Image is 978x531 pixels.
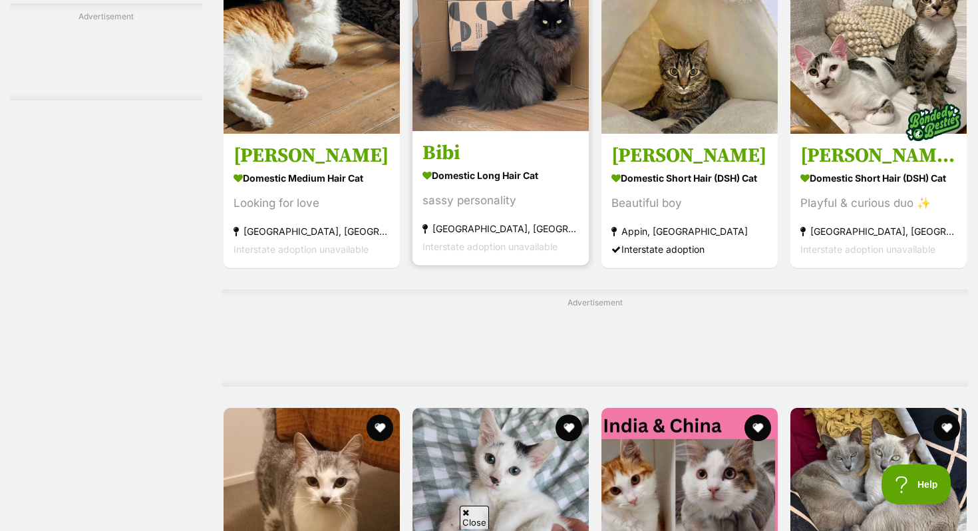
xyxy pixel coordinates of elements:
[900,89,967,156] img: bonded besties
[222,289,968,387] div: Advertisement
[460,506,489,529] span: Close
[422,241,558,252] span: Interstate adoption unavailable
[611,143,768,168] h3: [PERSON_NAME]
[933,415,960,441] button: favourite
[800,168,957,188] strong: Domestic Short Hair (DSH) Cat
[611,194,768,212] div: Beautiful boy
[601,133,778,268] a: [PERSON_NAME] Domestic Short Hair (DSH) Cat Beautiful boy Appin, [GEOGRAPHIC_DATA] Interstate ado...
[367,415,393,441] button: favourite
[556,415,582,441] button: favourite
[790,133,967,268] a: [PERSON_NAME] & Salmon Domestic Short Hair (DSH) Cat Playful & curious duo ✨ [GEOGRAPHIC_DATA], [...
[234,194,390,212] div: Looking for love
[800,194,957,212] div: Playful & curious duo ✨
[611,240,768,258] div: Interstate adoption
[234,222,390,240] strong: [GEOGRAPHIC_DATA], [GEOGRAPHIC_DATA]
[224,133,400,268] a: [PERSON_NAME] Domestic Medium Hair Cat Looking for love [GEOGRAPHIC_DATA], [GEOGRAPHIC_DATA] Inte...
[800,222,957,240] strong: [GEOGRAPHIC_DATA], [GEOGRAPHIC_DATA]
[422,166,579,185] strong: Domestic Long Hair Cat
[234,143,390,168] h3: [PERSON_NAME]
[234,244,369,255] span: Interstate adoption unavailable
[412,130,589,265] a: Bibi Domestic Long Hair Cat sassy personality [GEOGRAPHIC_DATA], [GEOGRAPHIC_DATA] Interstate ado...
[234,168,390,188] strong: Domestic Medium Hair Cat
[800,143,957,168] h3: [PERSON_NAME] & Salmon
[611,168,768,188] strong: Domestic Short Hair (DSH) Cat
[744,415,771,441] button: favourite
[611,222,768,240] strong: Appin, [GEOGRAPHIC_DATA]
[882,464,951,504] iframe: Help Scout Beacon - Open
[422,220,579,238] strong: [GEOGRAPHIC_DATA], [GEOGRAPHIC_DATA]
[422,192,579,210] div: sassy personality
[800,244,935,255] span: Interstate adoption unavailable
[10,3,202,100] div: Advertisement
[422,140,579,166] h3: Bibi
